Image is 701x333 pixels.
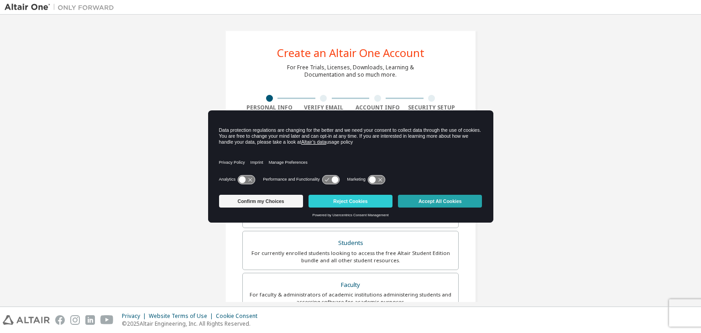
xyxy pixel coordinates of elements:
[216,312,263,320] div: Cookie Consent
[242,104,297,111] div: Personal Info
[248,291,453,306] div: For faculty & administrators of academic institutions administering students and accessing softwa...
[70,315,80,325] img: instagram.svg
[350,104,405,111] div: Account Info
[122,320,263,328] p: © 2025 Altair Engineering, Inc. All Rights Reserved.
[85,315,95,325] img: linkedin.svg
[297,104,351,111] div: Verify Email
[287,64,414,78] div: For Free Trials, Licenses, Downloads, Learning & Documentation and so much more.
[3,315,50,325] img: altair_logo.svg
[248,237,453,250] div: Students
[405,104,459,111] div: Security Setup
[122,312,149,320] div: Privacy
[5,3,119,12] img: Altair One
[149,312,216,320] div: Website Terms of Use
[55,315,65,325] img: facebook.svg
[248,279,453,291] div: Faculty
[277,47,424,58] div: Create an Altair One Account
[248,250,453,264] div: For currently enrolled students looking to access the free Altair Student Edition bundle and all ...
[100,315,114,325] img: youtube.svg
